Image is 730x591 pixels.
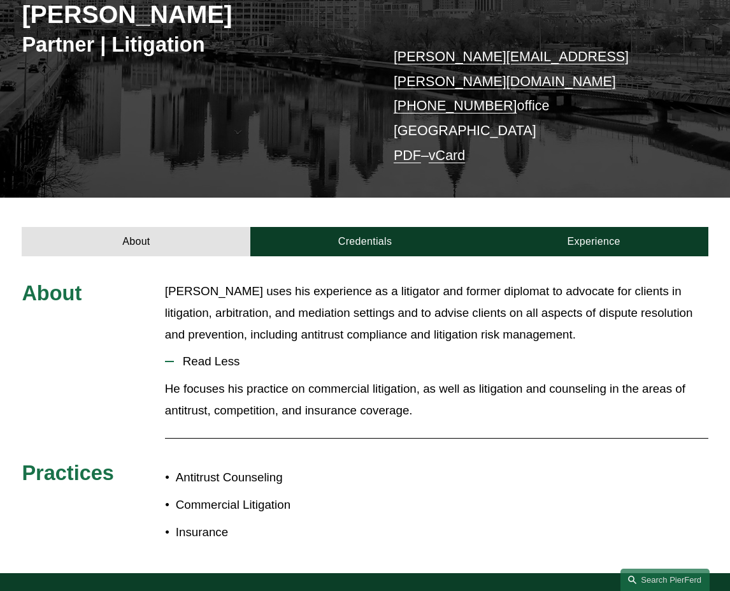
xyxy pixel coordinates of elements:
[165,281,708,345] p: [PERSON_NAME] uses his experience as a litigator and former diplomat to advocate for clients in l...
[22,32,365,57] h3: Partner | Litigation
[176,522,365,543] p: Insurance
[176,494,365,516] p: Commercial Litigation
[174,354,708,368] span: Read Less
[165,378,708,421] p: He focuses his practice on commercial litigation, as well as litigation and counseling in the are...
[620,569,710,591] a: Search this site
[394,49,629,89] a: [PERSON_NAME][EMAIL_ADDRESS][PERSON_NAME][DOMAIN_NAME]
[394,98,517,113] a: [PHONE_NUMBER]
[394,45,680,168] p: office [GEOGRAPHIC_DATA] –
[250,227,479,256] a: Credentials
[165,378,708,431] div: Read Less
[394,148,421,163] a: PDF
[165,345,708,378] button: Read Less
[22,227,250,256] a: About
[480,227,708,256] a: Experience
[22,462,114,485] span: Practices
[22,282,82,305] span: About
[429,148,465,163] a: vCard
[176,467,365,488] p: Antitrust Counseling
